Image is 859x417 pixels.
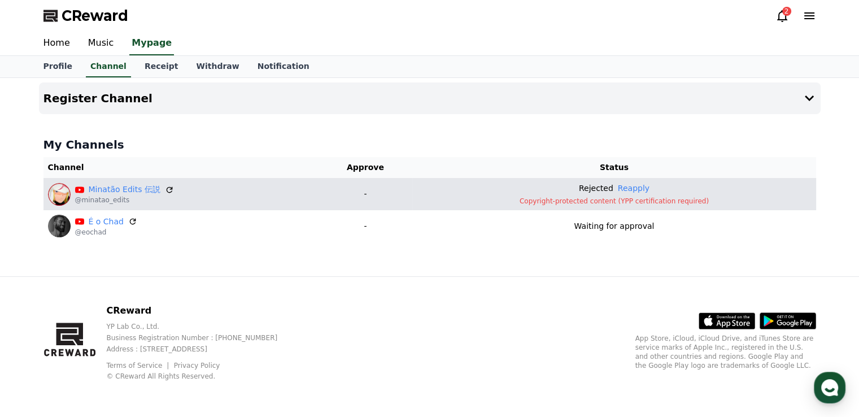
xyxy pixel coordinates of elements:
[106,345,295,354] p: Address : [STREET_ADDRESS]
[106,362,171,370] a: Terms of Service
[187,56,248,77] a: Withdraw
[79,32,123,55] a: Music
[417,197,811,206] p: Copyright-protected content (YPP certification required)
[106,304,295,318] p: CReward
[106,372,295,381] p: © CReward All Rights Reserved.
[43,92,152,105] h4: Register Channel
[34,56,81,77] a: Profile
[106,322,295,331] p: YP Lab Co., Ltd.
[322,220,408,232] p: -
[75,196,174,205] p: @minatao_edits
[43,137,816,153] h4: My Channels
[782,7,791,16] div: 2
[579,183,613,194] p: Rejected
[574,220,654,232] p: Waiting for approval
[94,341,127,350] span: Messages
[106,333,295,342] p: Business Registration Number : [PHONE_NUMBER]
[34,32,79,55] a: Home
[174,362,220,370] a: Privacy Policy
[48,183,71,206] img: Minatão Edits 伝説
[86,56,131,77] a: Channel
[146,323,217,351] a: Settings
[167,340,195,349] span: Settings
[248,56,319,77] a: Notification
[412,157,816,178] th: Status
[635,334,816,370] p: App Store, iCloud, iCloud Drive, and iTunes Store are service marks of Apple Inc., registered in ...
[62,7,128,25] span: CReward
[129,32,174,55] a: Mypage
[48,215,71,237] img: É o Chad
[75,323,146,351] a: Messages
[775,9,789,23] a: 2
[89,184,160,196] a: Minatão Edits 伝説
[322,188,408,200] p: -
[618,183,649,194] button: Reapply
[43,157,319,178] th: Channel
[3,323,75,351] a: Home
[43,7,128,25] a: CReward
[318,157,412,178] th: Approve
[29,340,49,349] span: Home
[75,228,137,237] p: @eochad
[89,216,124,228] a: É o Chad
[136,56,188,77] a: Receipt
[39,82,821,114] button: Register Channel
